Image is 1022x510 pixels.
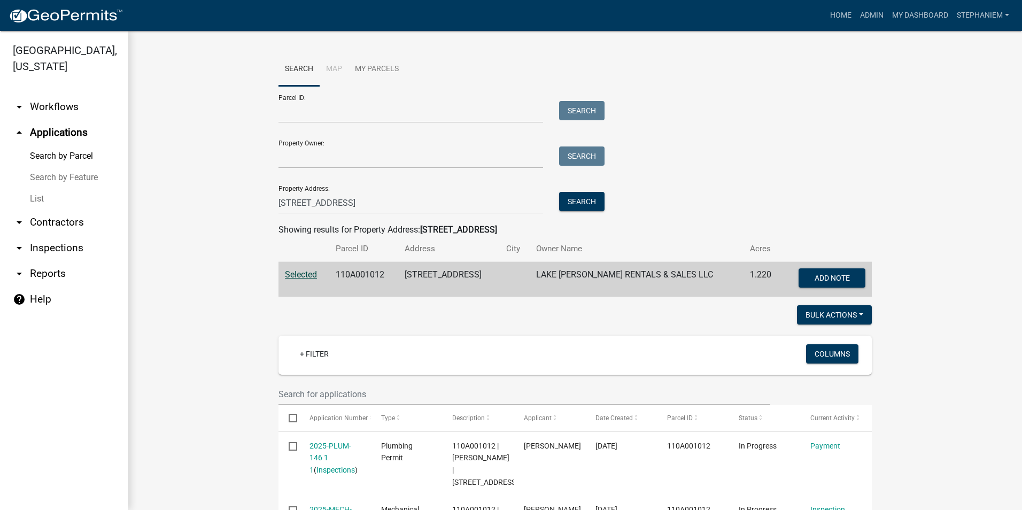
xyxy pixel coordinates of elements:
span: Todd Eugene Young [524,442,581,450]
i: arrow_drop_down [13,242,26,254]
i: arrow_drop_down [13,267,26,280]
td: LAKE [PERSON_NAME] RENTALS & SALES LLC [530,262,744,297]
th: Address [398,236,499,261]
datatable-header-cell: Select [278,405,299,431]
span: In Progress [739,442,777,450]
td: [STREET_ADDRESS] [398,262,499,297]
i: arrow_drop_up [13,126,26,139]
i: arrow_drop_down [13,101,26,113]
span: Description [452,414,485,422]
a: Payment [810,442,840,450]
a: Selected [285,269,317,280]
button: Search [559,146,605,166]
strong: [STREET_ADDRESS] [420,225,497,235]
td: 110A001012 [329,262,399,297]
button: Bulk Actions [797,305,872,324]
datatable-header-cell: Applicant [514,405,585,431]
span: 07/23/2025 [595,442,617,450]
span: Applicant [524,414,552,422]
a: Home [826,5,856,26]
button: Search [559,192,605,211]
datatable-header-cell: Current Activity [800,405,872,431]
a: My Dashboard [888,5,953,26]
th: Owner Name [530,236,744,261]
a: + Filter [291,344,337,364]
a: Admin [856,5,888,26]
button: Columns [806,344,858,364]
button: Search [559,101,605,120]
th: Acres [744,236,782,261]
div: ( ) [309,440,361,476]
a: StephanieM [953,5,1013,26]
span: Application Number [309,414,368,422]
a: 2025-PLUM-146 1 1 [309,442,351,475]
a: Search [278,52,320,87]
datatable-header-cell: Parcel ID [657,405,729,431]
span: Current Activity [810,414,855,422]
i: arrow_drop_down [13,216,26,229]
datatable-header-cell: Application Number [299,405,370,431]
a: My Parcels [349,52,405,87]
td: 1.220 [744,262,782,297]
datatable-header-cell: Type [370,405,442,431]
th: City [500,236,530,261]
input: Search for applications [278,383,770,405]
span: Type [381,414,395,422]
i: help [13,293,26,306]
span: Parcel ID [667,414,693,422]
datatable-header-cell: Date Created [585,405,657,431]
span: Status [739,414,757,422]
div: Showing results for Property Address: [278,223,872,236]
a: Inspections [316,466,355,474]
span: 110A001012 [667,442,710,450]
datatable-header-cell: Description [442,405,514,431]
span: Date Created [595,414,633,422]
th: Parcel ID [329,236,399,261]
span: Plumbing Permit [381,442,413,462]
datatable-header-cell: Status [729,405,800,431]
span: 110A001012 | Todd E Young | 1030 Brookstead Drive [452,442,518,486]
span: Add Note [814,274,849,282]
button: Add Note [799,268,865,288]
